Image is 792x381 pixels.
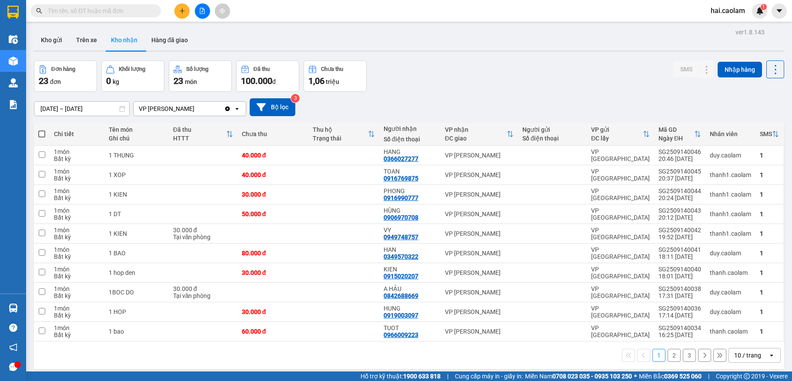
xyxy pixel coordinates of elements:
[761,4,767,10] sup: 1
[174,76,183,86] span: 23
[658,227,701,234] div: SG2509140042
[384,253,418,260] div: 0349570322
[447,371,448,381] span: |
[710,191,751,198] div: thanh1.caolam
[658,253,701,260] div: 18:11 [DATE]
[195,3,210,19] button: file-add
[291,94,300,103] sup: 3
[755,123,783,146] th: Toggle SortBy
[69,30,104,50] button: Trên xe
[242,250,304,257] div: 80.000 đ
[668,349,681,362] button: 2
[384,246,436,253] div: HAN
[591,148,650,162] div: VP [GEOGRAPHIC_DATA]
[51,66,75,72] div: Đơn hàng
[54,194,100,201] div: Bất kỳ
[173,285,233,292] div: 30.000 đ
[384,331,418,338] div: 0966009223
[109,289,164,296] div: 1BOC DO
[109,126,164,133] div: Tên món
[308,123,379,146] th: Toggle SortBy
[109,328,164,335] div: 1 bao
[234,105,241,112] svg: open
[634,374,637,378] span: ⚪️
[683,349,696,362] button: 3
[591,266,650,280] div: VP [GEOGRAPHIC_DATA]
[54,130,100,137] div: Chi tiết
[326,78,339,85] span: triệu
[242,269,304,276] div: 30.000 đ
[760,269,779,276] div: 1
[760,230,779,237] div: 1
[710,269,751,276] div: thanh.caolam
[760,250,779,257] div: 1
[552,373,632,380] strong: 0708 023 035 - 0935 103 250
[445,135,507,142] div: ĐC giao
[54,292,100,299] div: Bất kỳ
[704,5,752,16] span: hai.caolam
[384,155,418,162] div: 0366027277
[54,285,100,292] div: 1 món
[185,78,197,85] span: món
[186,66,208,72] div: Số lượng
[639,371,702,381] span: Miền Bắc
[591,246,650,260] div: VP [GEOGRAPHIC_DATA]
[173,126,226,133] div: Đã thu
[169,60,232,92] button: Số lượng23món
[654,123,705,146] th: Toggle SortBy
[658,214,701,221] div: 20:12 [DATE]
[658,331,701,338] div: 16:25 [DATE]
[9,324,17,332] span: question-circle
[313,135,368,142] div: Trạng thái
[242,211,304,217] div: 50.000 đ
[710,308,751,315] div: duy.caolam
[591,227,650,241] div: VP [GEOGRAPHIC_DATA]
[9,100,18,109] img: solution-icon
[710,230,751,237] div: thanh1.caolam
[658,273,701,280] div: 18:01 [DATE]
[119,66,145,72] div: Khối lượng
[54,155,100,162] div: Bất kỳ
[54,266,100,273] div: 1 món
[54,273,100,280] div: Bất kỳ
[772,3,787,19] button: caret-down
[144,30,195,50] button: Hàng đã giao
[591,285,650,299] div: VP [GEOGRAPHIC_DATA]
[384,148,436,155] div: HANG
[101,60,164,92] button: Khối lượng0kg
[658,312,701,319] div: 17:14 [DATE]
[9,78,18,87] img: warehouse-icon
[760,211,779,217] div: 1
[173,227,233,234] div: 30.000 đ
[242,308,304,315] div: 30.000 đ
[445,250,514,257] div: VP [PERSON_NAME]
[652,349,665,362] button: 1
[384,266,436,273] div: KIEN
[54,168,100,175] div: 1 món
[250,98,295,116] button: Bộ lọc
[664,373,702,380] strong: 0369 525 060
[658,155,701,162] div: 20:46 [DATE]
[591,324,650,338] div: VP [GEOGRAPHIC_DATA]
[710,130,751,137] div: Nhân viên
[744,373,750,379] span: copyright
[241,76,272,86] span: 100.000
[54,175,100,182] div: Bất kỳ
[54,148,100,155] div: 1 món
[760,152,779,159] div: 1
[384,207,436,214] div: HÙNG
[195,104,196,113] input: Selected VP Phan Thiết.
[775,7,783,15] span: caret-down
[710,171,751,178] div: thanh1.caolam
[658,168,701,175] div: SG2509140045
[384,305,436,312] div: HUNG
[7,6,19,19] img: logo-vxr
[445,328,514,335] div: VP [PERSON_NAME]
[54,187,100,194] div: 1 món
[50,78,61,85] span: đơn
[109,135,164,142] div: Ghi chú
[384,214,418,221] div: 0906970708
[384,227,436,234] div: VY
[658,194,701,201] div: 20:24 [DATE]
[304,60,367,92] button: Chưa thu1,06 triệu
